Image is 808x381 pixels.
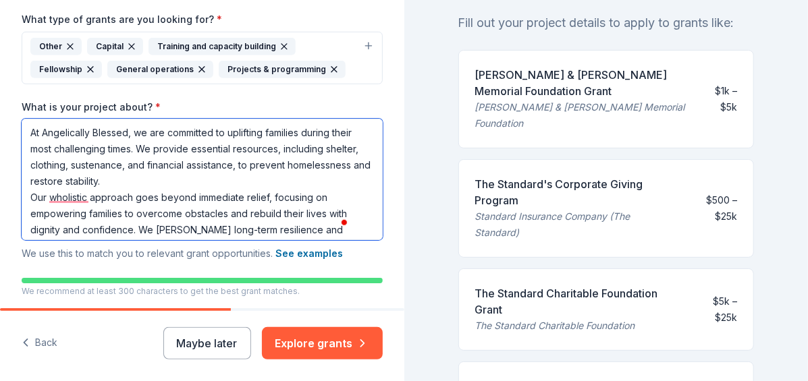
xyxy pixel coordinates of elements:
[475,208,674,241] div: Standard Insurance Company (The Standard)
[22,329,57,357] button: Back
[475,285,680,318] div: The Standard Charitable Foundation Grant
[149,38,296,55] div: Training and capacity building
[685,192,737,225] div: $500 – $25k
[709,83,737,115] div: $1k – $5k
[163,327,251,359] button: Maybe later
[475,99,699,131] div: [PERSON_NAME] & [PERSON_NAME] Memorial Foundation
[219,61,346,78] div: Projects & programming
[475,67,699,99] div: [PERSON_NAME] & [PERSON_NAME] Memorial Foundation Grant
[275,245,343,262] button: See examples
[475,176,674,208] div: The Standard's Corporate Giving Program
[262,327,383,359] button: Explore grants
[22,119,383,240] textarea: To enrich screen reader interactions, please activate Accessibility in Grammarly extension settings
[22,247,343,259] span: We use this to match you to relevant grant opportunities.
[22,32,383,84] button: OtherCapitalTraining and capacity buildingFellowshipGeneral operationsProjects & programming
[458,12,755,34] div: Fill out your project details to apply to grants like:
[107,61,213,78] div: General operations
[475,318,680,334] div: The Standard Charitable Foundation
[22,13,222,26] label: What type of grants are you looking for?
[22,100,161,114] label: What is your project about?
[30,38,82,55] div: Other
[22,286,383,297] p: We recommend at least 300 characters to get the best grant matches.
[87,38,143,55] div: Capital
[690,293,737,326] div: $5k – $25k
[30,61,102,78] div: Fellowship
